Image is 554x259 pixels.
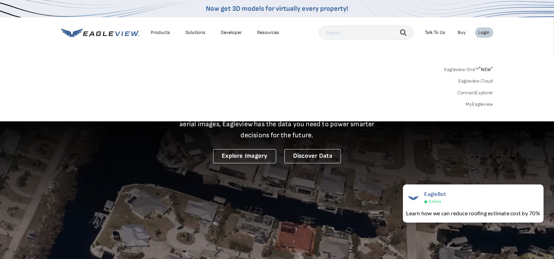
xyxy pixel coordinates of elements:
[444,64,493,72] a: Eagleview One™*NEW*
[171,107,383,141] p: A new era starts here. Built on more than 3.5 billion high-resolution aerial images, Eagleview ha...
[319,26,413,40] input: Search
[406,191,420,205] img: EagleBot
[221,29,242,36] a: Developer
[213,149,276,163] a: Explore Imagery
[458,78,493,84] a: Eagleview Cloud
[186,29,206,36] div: Solutions
[466,101,493,107] a: MyEagleview
[284,149,341,163] a: Discover Data
[257,29,280,36] div: Resources
[424,191,446,198] span: EagleBot
[406,209,540,217] div: Learn how we can reduce roofing estimate cost by 70%
[457,90,493,96] a: ConnectExplorer
[206,5,348,13] a: Now get 3D models for virtually every property!
[425,29,446,36] div: Talk To Us
[429,199,441,204] span: Online
[478,29,490,36] div: Login
[151,29,170,36] div: Products
[458,29,466,36] a: Buy
[479,67,493,72] span: NEW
